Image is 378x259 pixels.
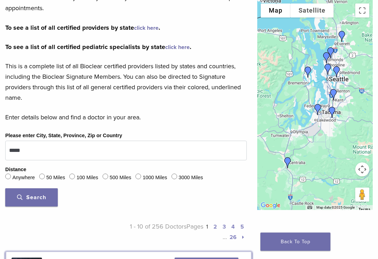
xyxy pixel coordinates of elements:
[5,132,122,140] label: Please enter City, State, Province, Zip or Country
[231,224,235,231] a: 4
[213,224,217,231] a: 2
[324,104,341,121] div: Dr. Chelsea Momany
[5,43,191,51] strong: To see a list of all certified pediatric specialists by state .
[5,189,58,207] button: Search
[309,101,326,118] div: Dr. David Clark
[240,224,244,231] a: 5
[17,194,46,201] span: Search
[316,205,355,209] span: Map data ©2025 Google
[77,174,98,182] label: 100 Miles
[355,162,369,176] button: Map camera controls
[325,86,342,103] div: Dr. Amrita Majumdar
[126,222,187,243] p: 1 - 10 of 256 Doctors
[134,25,159,32] a: click here
[223,233,227,241] span: …
[5,24,160,32] strong: To see a list of all certified providers by state .
[165,44,190,51] a: click here
[328,63,345,80] div: Dr. James Rosenwald
[46,174,65,182] label: 50 Miles
[279,154,296,171] div: Dr. Dan Henricksen
[259,201,282,210] a: Open this area in Google Maps (opens a new window)
[300,64,316,80] div: Dr. Rose Holdren
[355,3,369,17] button: Toggle fullscreen view
[322,44,339,61] div: Dr. Brent Robinson
[261,3,290,17] button: Show street map
[334,28,350,45] div: Dr. Amy Thompson
[223,224,226,231] a: 3
[5,61,247,103] p: This is a complete list of all Bioclear certified providers listed by states and countries, inclu...
[5,166,26,174] legend: Distance
[206,224,208,231] a: 1
[230,234,237,241] a: 26
[260,233,330,251] a: Back To Top
[110,174,131,182] label: 500 Miles
[320,61,336,78] div: Dr. Charles Wallace
[307,205,312,210] button: Keyboard shortcuts
[318,49,335,66] div: Dr. Megan Jones
[359,207,371,211] a: Terms
[143,174,167,182] label: 1000 Miles
[355,188,369,202] button: Drag Pegman onto the map to open Street View
[259,201,282,210] img: Google
[12,174,35,182] label: Anywhere
[290,3,334,17] button: Show satellite imagery
[5,112,247,123] p: Enter details below and find a doctor in your area.
[187,222,247,243] p: Pages
[178,174,203,182] label: 3000 Miles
